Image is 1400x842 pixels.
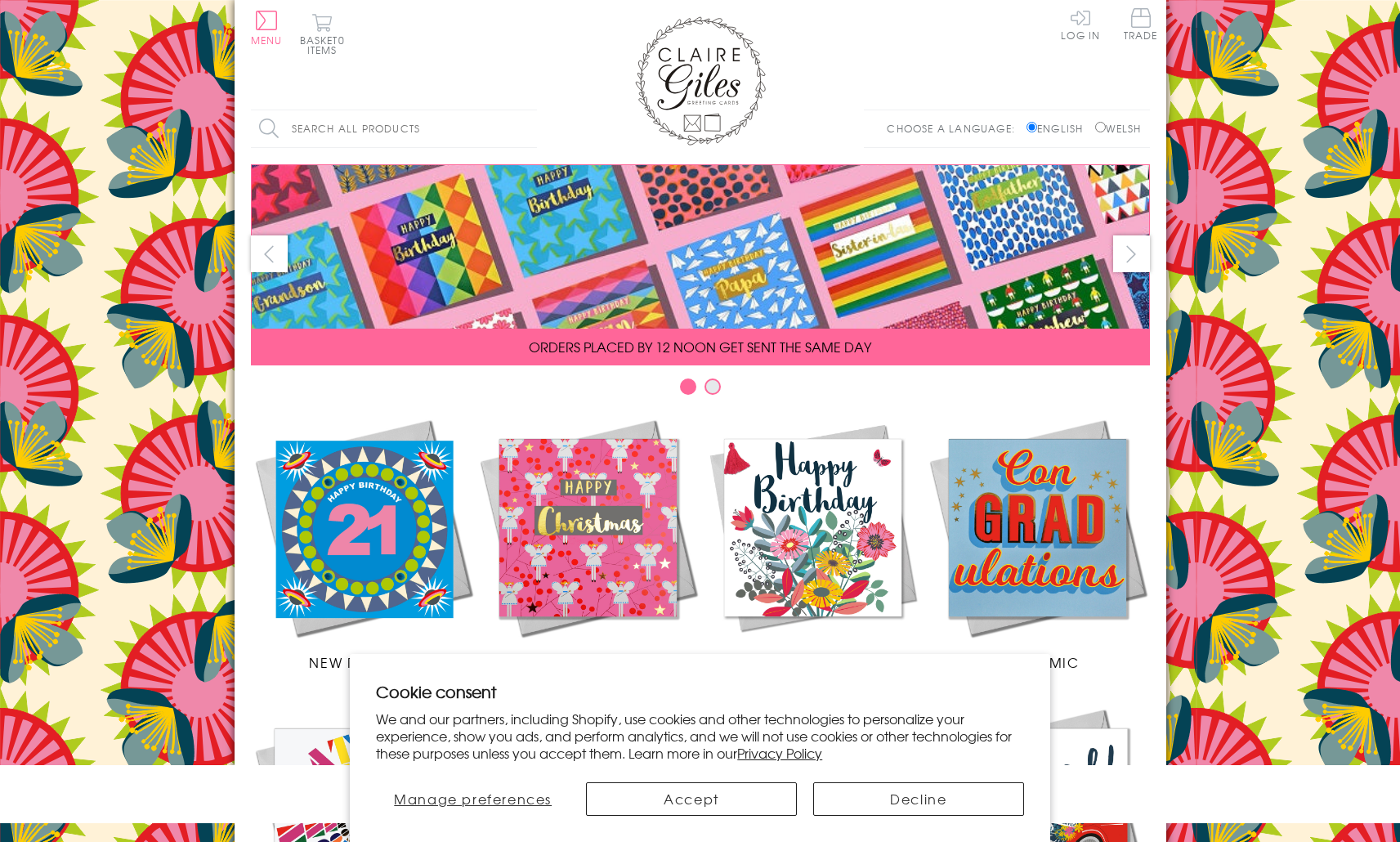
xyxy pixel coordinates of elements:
div: Carousel Pagination [251,378,1150,403]
label: English [1027,121,1091,136]
button: Decline [813,782,1024,816]
label: Welsh [1095,121,1142,136]
button: Basket0 items [300,13,345,55]
input: Welsh [1095,122,1106,132]
button: next [1113,235,1150,272]
input: Search [521,110,537,147]
span: Trade [1124,8,1158,40]
button: Carousel Page 2 [704,378,721,395]
span: Menu [251,33,283,47]
span: Birthdays [773,652,852,672]
a: New Releases [251,415,476,672]
button: Manage preferences [376,782,570,816]
button: Carousel Page 1 (Current Slide) [680,378,696,395]
p: Choose a language: [887,121,1023,136]
a: Birthdays [700,415,925,672]
a: Log In [1061,8,1100,40]
a: Academic [925,415,1150,672]
input: English [1027,122,1037,132]
button: Accept [586,782,797,816]
span: New Releases [309,652,416,672]
span: Academic [995,652,1080,672]
span: Manage preferences [394,789,552,808]
span: ORDERS PLACED BY 12 NOON GET SENT THE SAME DAY [529,337,871,356]
span: 0 items [307,33,345,57]
a: Privacy Policy [737,743,822,763]
input: Search all products [251,110,537,147]
a: Trade [1124,8,1158,43]
h2: Cookie consent [376,680,1024,703]
button: Menu [251,11,283,45]
a: Christmas [476,415,700,672]
button: prev [251,235,288,272]
img: Claire Giles Greetings Cards [635,16,766,146]
p: We and our partners, including Shopify, use cookies and other technologies to personalize your ex... [376,710,1024,761]
span: Christmas [546,652,629,672]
